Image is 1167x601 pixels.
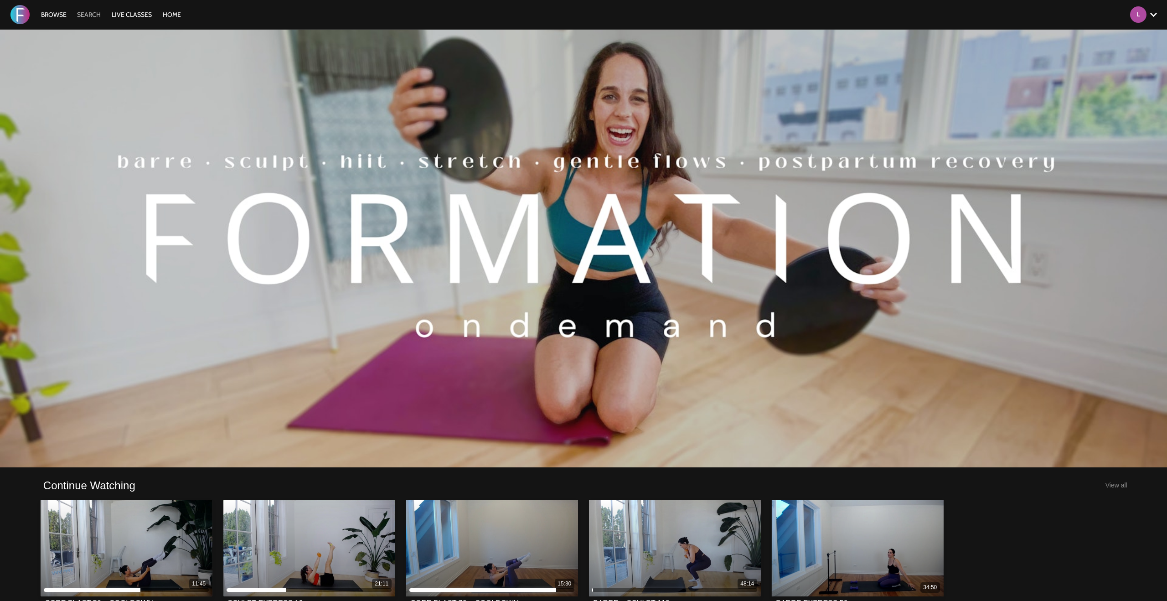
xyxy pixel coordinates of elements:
div: 11:45 [192,580,206,588]
a: Search [72,10,105,19]
div: 15:30 [558,580,571,588]
a: LIVE CLASSES [107,10,156,19]
div: 21:11 [375,580,388,588]
a: Browse [36,10,71,19]
a: HOME [158,10,186,19]
div: 34:50 [923,584,937,591]
a: Continue Watching [43,478,135,492]
a: View all [1105,482,1127,489]
nav: Primary [36,10,186,19]
img: FORMATION [10,5,30,24]
div: 48:14 [740,580,754,588]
